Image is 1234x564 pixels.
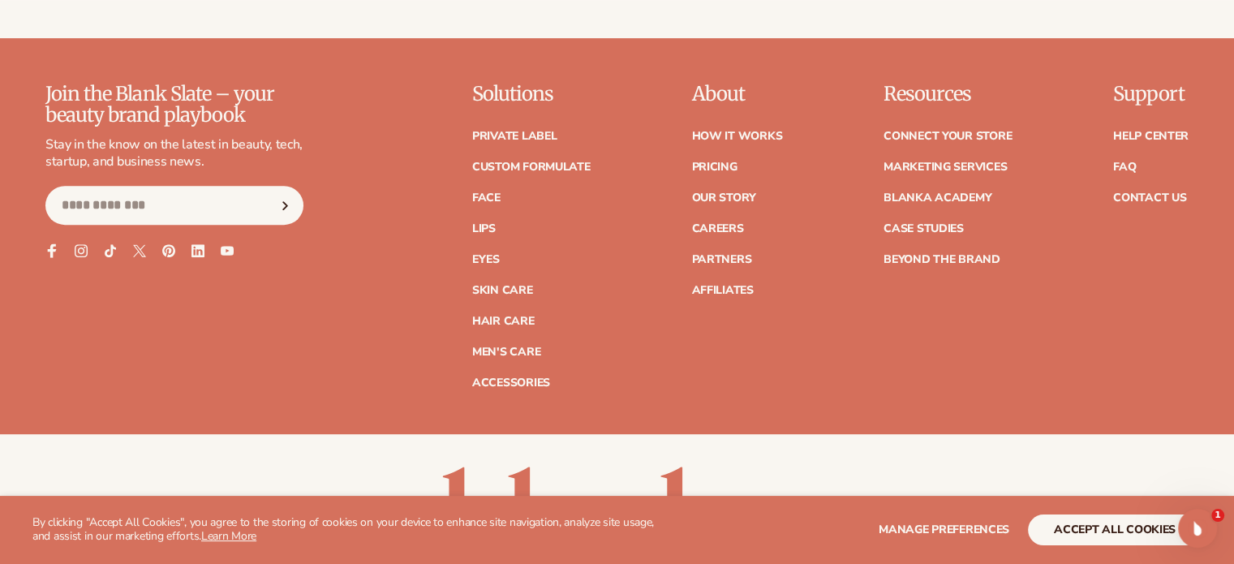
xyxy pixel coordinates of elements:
[472,223,496,235] a: Lips
[691,285,753,296] a: Affiliates
[1113,192,1186,204] a: Contact Us
[691,223,743,235] a: Careers
[884,223,964,235] a: Case Studies
[884,161,1007,173] a: Marketing services
[201,528,256,544] a: Learn More
[691,254,751,265] a: Partners
[1113,131,1189,142] a: Help Center
[472,131,557,142] a: Private label
[691,161,737,173] a: Pricing
[884,84,1012,105] p: Resources
[1113,84,1189,105] p: Support
[32,516,673,544] p: By clicking "Accept All Cookies", you agree to the storing of cookies on your device to enhance s...
[267,186,303,225] button: Subscribe
[691,131,782,142] a: How It Works
[884,192,991,204] a: Blanka Academy
[884,131,1012,142] a: Connect your store
[691,84,782,105] p: About
[1178,509,1217,548] iframe: Intercom live chat
[1028,514,1202,545] button: accept all cookies
[472,192,501,204] a: Face
[472,161,591,173] a: Custom formulate
[691,192,755,204] a: Our Story
[45,136,303,170] p: Stay in the know on the latest in beauty, tech, startup, and business news.
[884,254,1000,265] a: Beyond the brand
[472,316,534,327] a: Hair Care
[472,254,500,265] a: Eyes
[472,84,591,105] p: Solutions
[1211,509,1224,522] span: 1
[45,84,303,127] p: Join the Blank Slate – your beauty brand playbook
[1113,161,1136,173] a: FAQ
[472,285,532,296] a: Skin Care
[879,522,1009,537] span: Manage preferences
[472,347,540,358] a: Men's Care
[472,377,550,389] a: Accessories
[879,514,1009,545] button: Manage preferences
